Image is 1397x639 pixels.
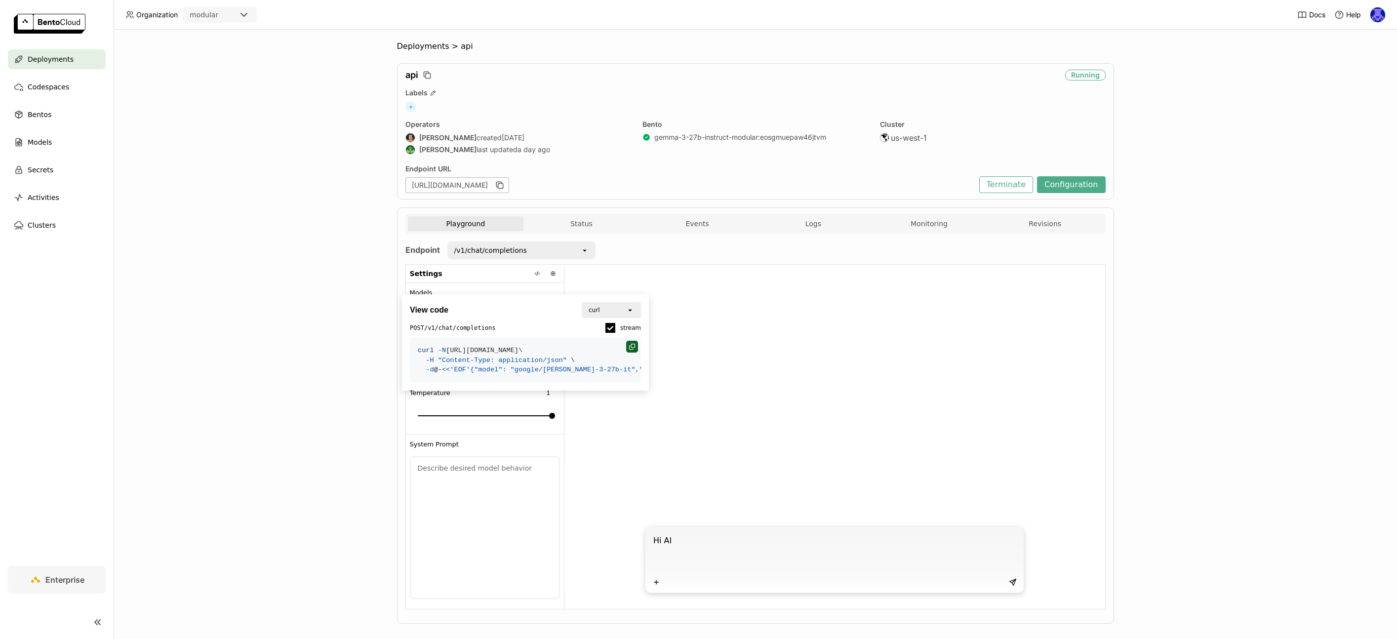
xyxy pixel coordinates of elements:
[8,105,106,124] a: Bentos
[449,41,461,51] span: >
[136,10,178,19] span: Organization
[405,101,416,112] span: +
[438,357,567,364] span: "Content-Type: application/json"
[28,53,74,65] span: Deployments
[410,440,459,448] span: System Prompt
[28,136,52,148] span: Models
[1346,10,1361,19] span: Help
[219,10,220,20] input: Selected modular.
[537,387,559,399] input: Temperature
[1309,10,1325,19] span: Docs
[523,216,639,231] button: Status
[405,145,631,155] div: last updated
[1065,70,1106,80] div: Running
[410,289,433,297] span: Models
[419,145,477,154] strong: [PERSON_NAME]
[450,366,470,373] span: 'EOF'
[410,324,495,331] div: POST /v1/chat/completions
[28,164,53,176] span: Secrets
[987,216,1103,231] button: Revisions
[589,305,599,315] div: curl
[8,160,106,180] a: Secrets
[8,215,106,235] a: Clusters
[654,133,826,142] a: gemma-3-27b-instruct-modular:eosgmuepaw46jtvm
[8,566,106,594] a: Enterprise
[418,347,434,354] span: curl
[1037,176,1106,193] button: Configuration
[405,245,440,255] strong: Endpoint
[528,245,529,255] input: Selected /v1/chat/completions.
[426,366,434,373] span: -d
[571,357,575,364] span: \
[442,366,450,373] span: <<
[28,192,59,203] span: Activities
[405,120,631,129] div: Operators
[405,133,631,143] div: created
[28,109,51,120] span: Bentos
[8,77,106,97] a: Codespaces
[410,306,448,315] span: View code
[581,246,589,254] svg: open
[410,389,450,397] span: Temperature
[880,120,1106,129] div: Cluster
[45,575,84,585] span: Enterprise
[871,216,987,231] button: Monitoring
[1370,7,1385,22] img: Newton Jain
[639,366,692,373] span: "messages": [
[28,81,69,93] span: Codespaces
[891,133,927,143] span: us-west-1
[8,132,106,152] a: Models
[1297,10,1325,20] a: Docs
[502,133,524,142] span: [DATE]
[405,164,974,173] div: Endpoint URL
[405,88,1106,97] div: Labels
[470,366,474,373] span: {
[454,245,527,255] div: /v1/chat/completions
[408,216,524,231] button: Playground
[639,216,756,231] button: Events
[426,357,434,364] span: -H
[979,176,1033,193] button: Terminate
[28,219,56,231] span: Clusters
[14,14,85,34] img: logo
[405,70,418,80] span: api
[642,120,868,129] div: Bento
[406,145,415,154] img: Kevin Bi
[461,41,473,51] span: api
[626,306,634,314] svg: open
[519,347,522,354] span: \
[418,347,522,354] span: [URL][DOMAIN_NAME]
[418,366,470,373] span: @-
[438,347,446,354] span: -N
[397,41,1114,51] nav: Breadcrumbs navigation
[518,145,550,154] span: a day ago
[805,219,821,228] span: Logs
[405,177,509,193] div: [URL][DOMAIN_NAME]
[419,133,477,142] strong: [PERSON_NAME]
[406,265,564,283] div: Settings
[652,578,660,586] svg: Plus
[616,322,641,334] div: stream
[397,41,449,51] span: Deployments
[406,133,415,142] img: Sean Sheng
[1334,10,1361,20] div: Help
[474,366,639,373] span: "model": "google/[PERSON_NAME]-3-27b-it",
[190,10,218,20] div: modular
[8,49,106,69] a: Deployments
[8,188,106,207] a: Activities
